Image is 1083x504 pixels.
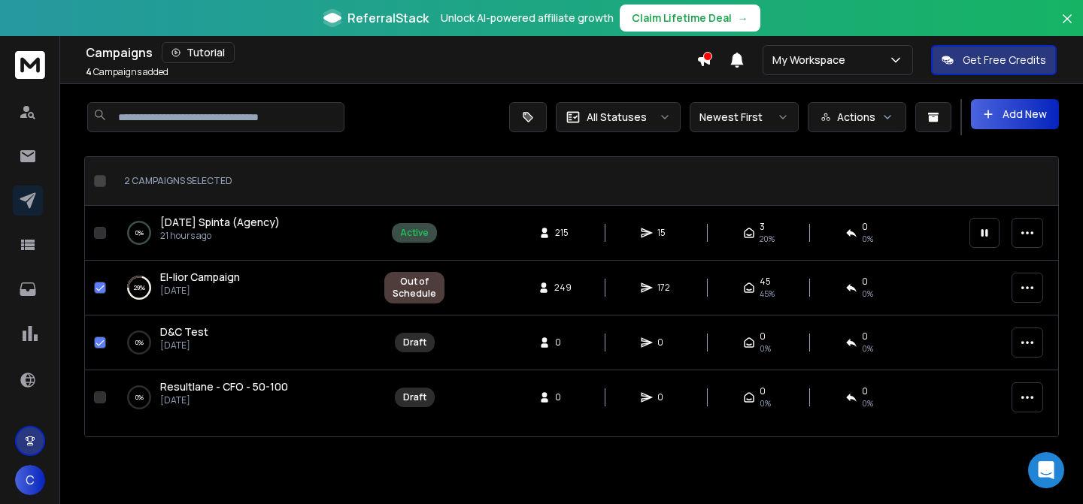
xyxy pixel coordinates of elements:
p: My Workspace [772,53,851,68]
button: Claim Lifetime Deal→ [620,5,760,32]
span: 0% [862,343,873,355]
span: Resultlane - CFO - 50-100 [160,379,288,394]
a: El-lior Campaign [160,270,240,285]
span: 0% [760,343,771,355]
p: [DATE] [160,285,240,297]
p: 0 % [135,390,144,405]
a: [DATE] Spinta (Agency) [160,215,280,230]
a: D&C Test [160,324,208,340]
span: 172 [657,282,672,294]
a: Resultlane - CFO - 50-100 [160,379,288,394]
span: 0 [760,385,766,397]
p: 0 % [135,335,144,350]
span: 45 % [760,288,775,300]
span: 0 [555,337,570,349]
span: 0 [657,391,672,403]
p: 29 % [134,280,145,295]
td: 0%D&C Test[DATE] [112,315,375,370]
td: 0%Resultlane - CFO - 50-100[DATE] [112,370,375,425]
th: 2 campaigns selected [112,157,375,206]
div: Open Intercom Messenger [1028,452,1064,488]
button: Add New [971,99,1059,129]
span: 0 % [862,233,873,245]
button: Newest First [690,102,799,132]
p: All Statuses [587,110,647,125]
div: Draft [403,337,426,349]
span: 0 [760,330,766,343]
span: 0 [657,337,672,349]
p: Unlock AI-powered affiliate growth [441,11,614,26]
span: ReferralStack [347,9,429,27]
p: [DATE] [160,394,288,406]
span: 0 [862,276,868,288]
span: 0% [760,397,771,409]
span: 15 [657,227,672,239]
span: 3 [760,221,765,233]
span: 4 [86,65,92,78]
button: C [15,465,45,495]
span: 45 [760,276,771,288]
span: 215 [555,227,570,239]
p: 21 hours ago [160,230,280,242]
div: Active [400,227,429,239]
span: 249 [554,282,572,294]
span: 0 [862,221,868,233]
span: 0 % [862,288,873,300]
button: Get Free Credits [931,45,1057,75]
button: Actions [808,102,906,132]
span: D&C Test [160,324,208,339]
div: Campaigns [86,42,696,63]
td: 0%[DATE] Spinta (Agency)21 hours ago [112,206,375,261]
span: → [738,11,748,26]
button: Tutorial [162,42,235,63]
div: Draft [403,391,426,403]
span: El-lior Campaign [160,270,240,284]
div: Out of Schedule [393,276,436,300]
span: 0 [862,330,868,343]
p: [DATE] [160,340,208,352]
span: 20 % [760,233,775,245]
span: [DATE] Spinta (Agency) [160,215,280,229]
span: 0 [862,385,868,397]
span: 0 [555,391,570,403]
p: 0 % [135,225,144,240]
td: 29%El-lior Campaign[DATE] [112,261,375,315]
p: Get Free Credits [963,53,1046,68]
span: 0% [862,397,873,409]
p: Campaigns added [86,66,168,78]
button: Close banner [1057,9,1077,45]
